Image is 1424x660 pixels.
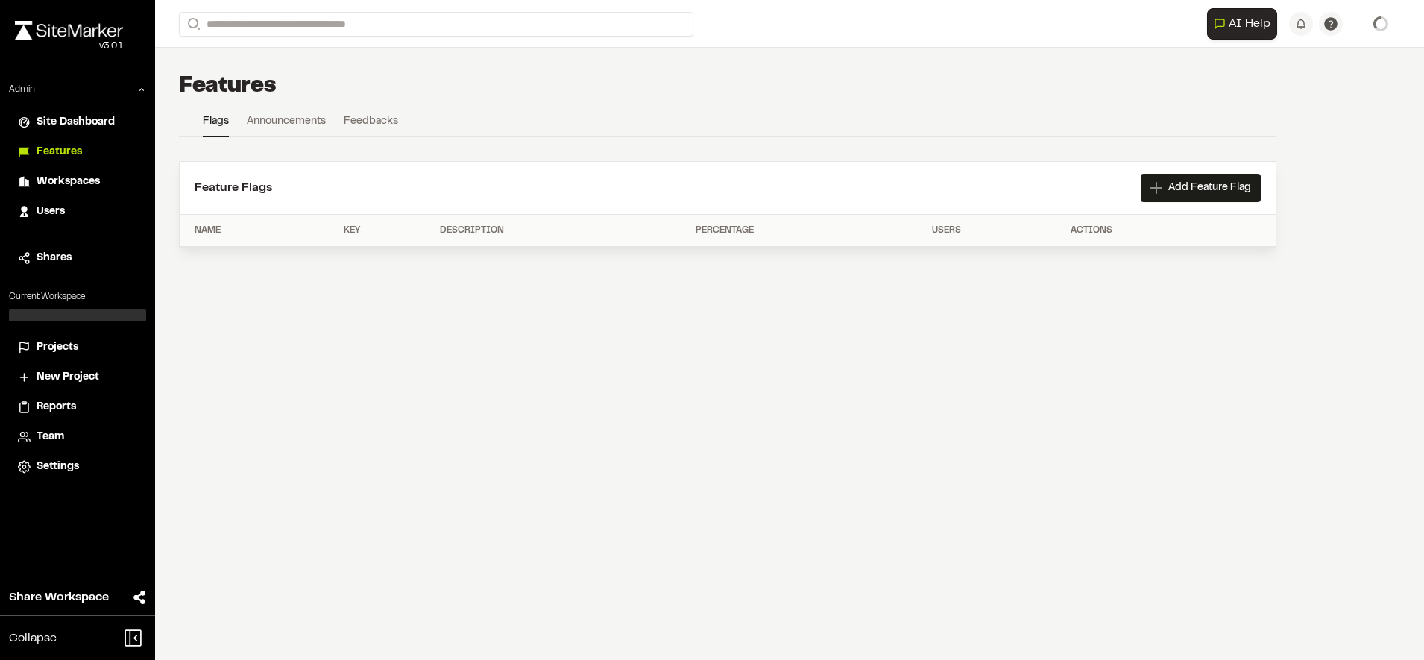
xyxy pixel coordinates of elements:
div: Open AI Assistant [1207,8,1283,40]
span: New Project [37,369,99,386]
p: Current Workspace [9,290,146,304]
span: Workspaces [37,174,100,190]
a: Announcements [247,113,326,136]
span: Collapse [9,629,57,647]
a: Flags [203,113,229,137]
a: Settings [18,459,137,475]
span: Share Workspace [9,588,109,606]
button: Search [179,12,206,37]
div: Description [440,224,684,237]
span: Users [37,204,65,220]
button: Open AI Assistant [1207,8,1277,40]
span: Site Dashboard [37,114,115,131]
a: Workspaces [18,174,137,190]
a: New Project [18,369,137,386]
a: Users [18,204,137,220]
p: Admin [9,83,35,96]
span: Projects [37,339,78,356]
div: Users [932,224,1058,237]
a: Reports [18,399,137,415]
h1: Features [179,72,277,101]
span: Shares [37,250,72,266]
a: Site Dashboard [18,114,137,131]
div: Name [195,224,332,237]
span: Reports [37,399,76,415]
a: Features [18,144,137,160]
a: Team [18,429,137,445]
span: Features [37,144,82,160]
span: Add Feature Flag [1168,180,1251,195]
span: Team [37,429,64,445]
a: Projects [18,339,137,356]
div: Percentage [696,224,920,237]
a: Shares [18,250,137,266]
span: Settings [37,459,79,475]
div: Actions [1071,224,1261,237]
div: Oh geez...please don't... [15,40,123,53]
span: AI Help [1229,15,1270,33]
a: Feedbacks [344,113,398,136]
h2: Feature Flags [195,179,272,197]
div: Key [344,224,427,237]
img: rebrand.png [15,21,123,40]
